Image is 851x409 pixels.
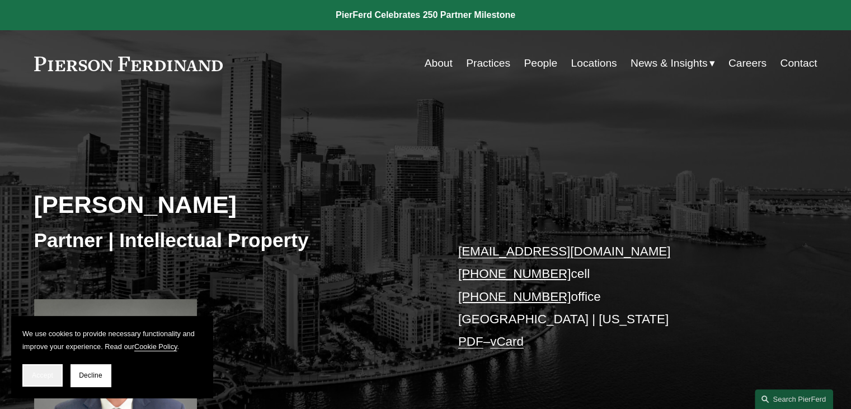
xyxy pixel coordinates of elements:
a: Careers [728,53,767,74]
a: folder dropdown [631,53,715,74]
span: Decline [79,371,102,379]
p: cell office [GEOGRAPHIC_DATA] | [US_STATE] – [458,240,784,354]
a: PDF [458,334,483,348]
h3: Partner | Intellectual Property [34,228,426,253]
section: Cookie banner [11,316,213,398]
a: About [425,53,453,74]
span: Accept [32,371,53,379]
a: Practices [466,53,510,74]
a: [EMAIL_ADDRESS][DOMAIN_NAME] [458,244,670,258]
p: We use cookies to provide necessary functionality and improve your experience. Read our . [22,327,201,353]
h2: [PERSON_NAME] [34,190,426,219]
csone-ctd: Call +19178055480 with CallSwitch One click to dial [458,267,571,281]
a: Search this site [755,389,833,409]
a: Cookie Policy [134,342,177,351]
button: Decline [70,364,111,387]
a: vCard [490,334,524,348]
a: Locations [571,53,617,74]
span: News & Insights [631,54,708,73]
button: Accept [22,364,63,387]
csone-ctd: Call +13057866770 with CallSwitch One click to dial [458,290,571,304]
a: People [524,53,557,74]
a: Contact [780,53,817,74]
